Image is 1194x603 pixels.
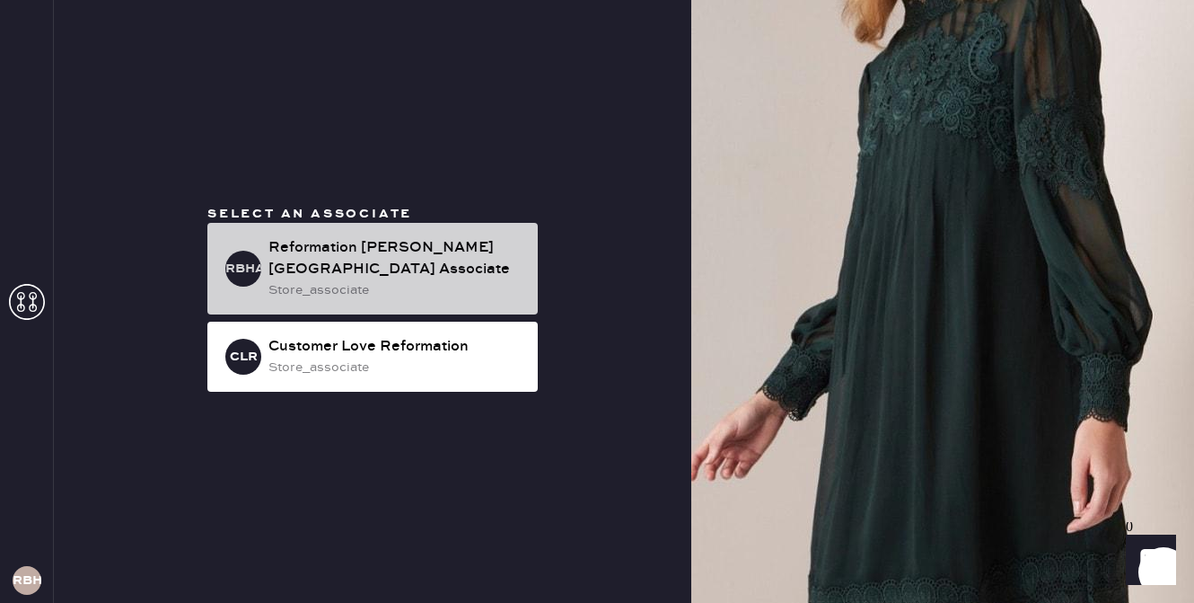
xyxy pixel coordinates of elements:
span: Select an associate [207,206,412,222]
div: store_associate [268,280,523,300]
div: Reformation [PERSON_NAME][GEOGRAPHIC_DATA] Associate [268,237,523,280]
h3: CLR [230,350,258,363]
div: store_associate [268,358,523,377]
iframe: Front Chat [1109,522,1186,599]
h3: RBH [13,574,41,587]
h3: RBHA [225,262,261,275]
div: Customer Love Reformation [268,336,523,358]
